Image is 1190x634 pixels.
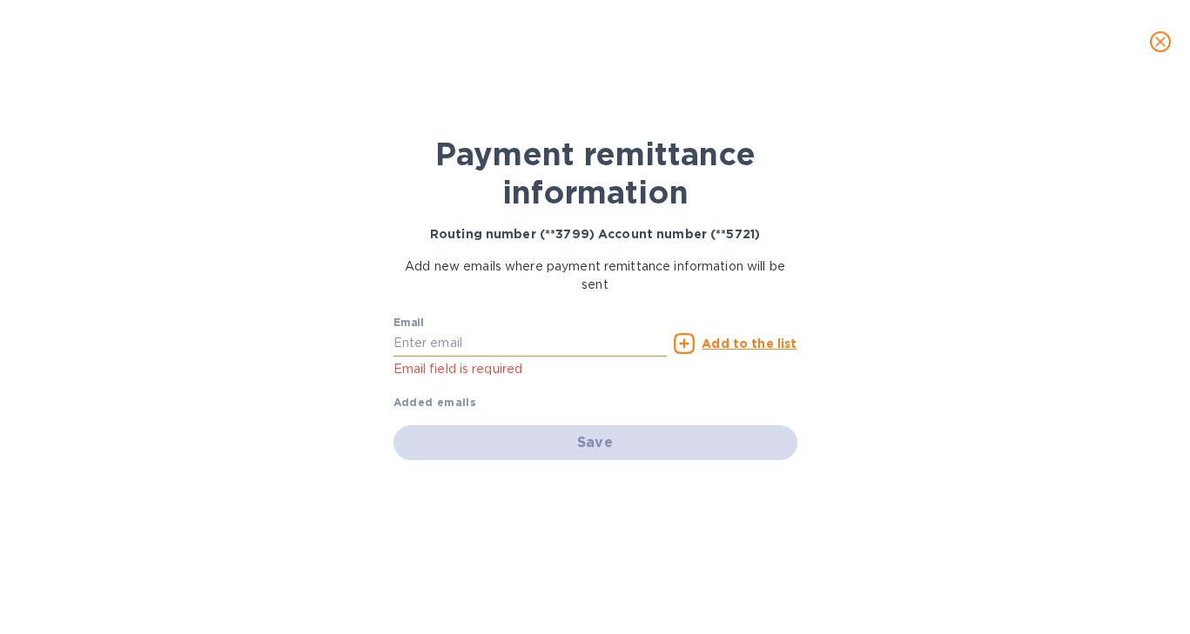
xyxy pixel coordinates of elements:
button: close [1140,21,1181,63]
b: Added emails [393,396,477,409]
b: Routing number (**3799) Account number (**5721) [430,227,760,241]
p: Add new emails where payment remittance information will be sent [393,257,797,294]
input: Enter email [393,330,668,357]
p: Email field is required [393,359,668,379]
b: Payment remittance information [435,135,756,211]
label: Email [393,318,424,329]
u: Add to the list [702,337,797,350]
